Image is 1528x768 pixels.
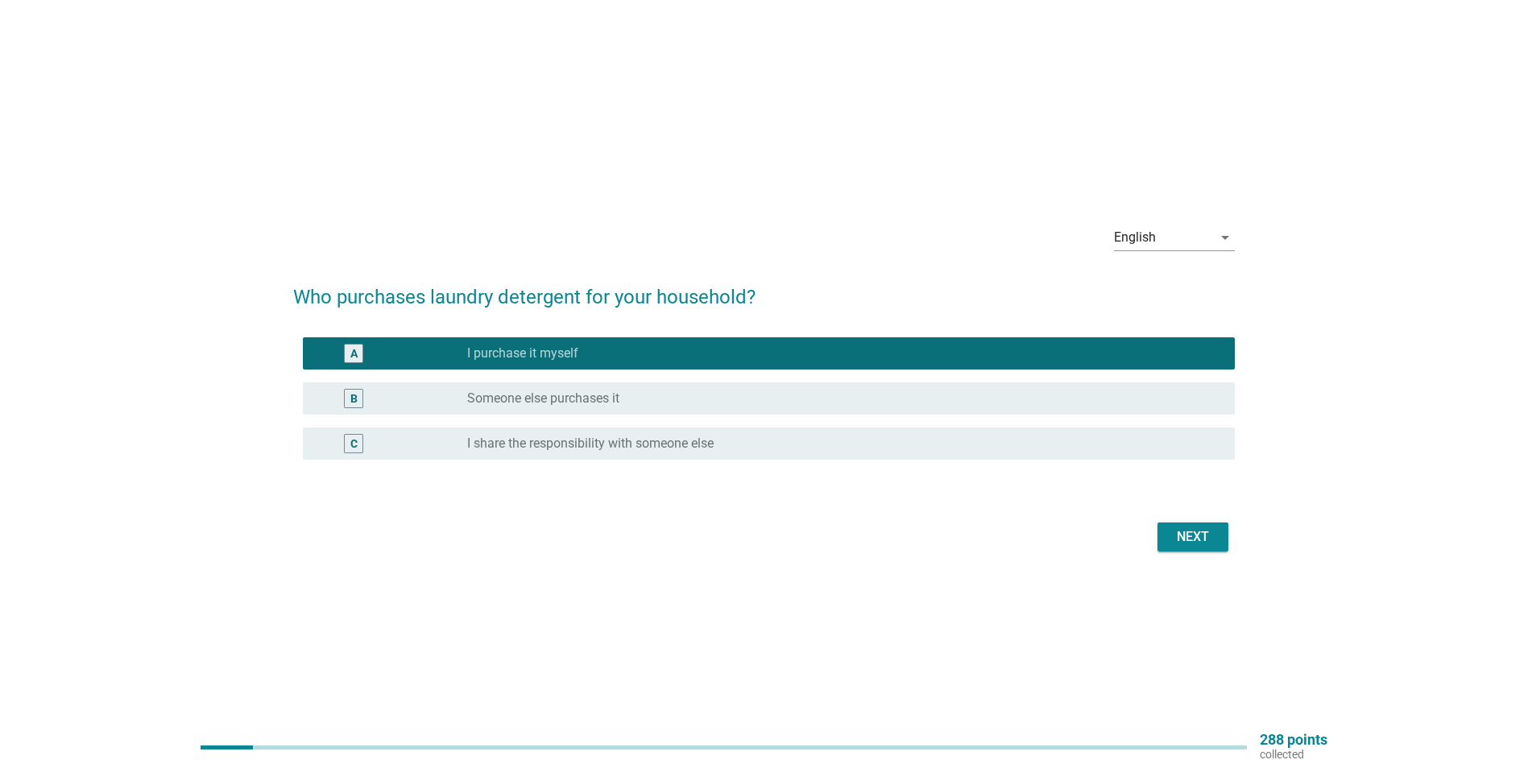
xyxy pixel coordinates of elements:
div: English [1114,230,1156,245]
button: Next [1157,522,1228,551]
p: collected [1260,747,1327,762]
p: 288 points [1260,733,1327,747]
label: Someone else purchases it [467,390,619,407]
div: Next [1170,527,1215,547]
label: I share the responsibility with someone else [467,436,714,452]
i: arrow_drop_down [1215,228,1235,247]
h2: Who purchases laundry detergent for your household? [293,266,1235,312]
div: C [350,436,358,452]
div: A [350,345,358,362]
div: B [350,390,358,407]
label: I purchase it myself [467,345,578,361]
